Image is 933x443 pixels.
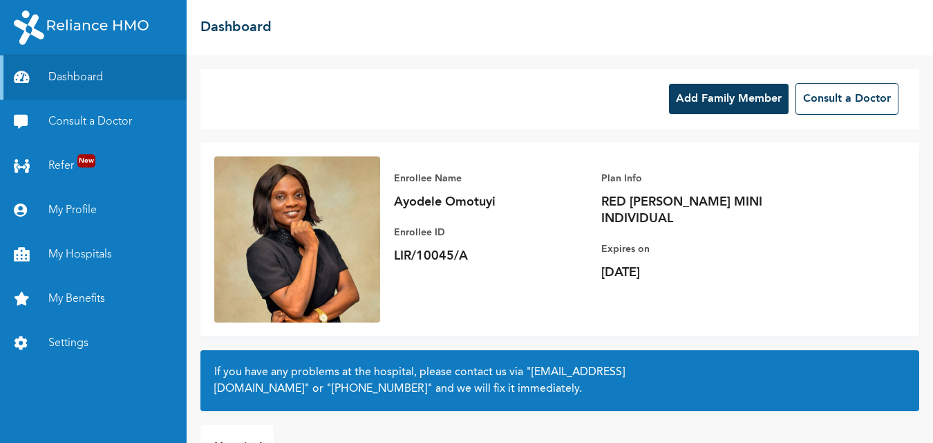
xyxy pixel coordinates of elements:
p: Plan Info [601,170,795,187]
p: [DATE] [601,264,795,281]
p: Ayodele Omotuyi [394,194,587,210]
p: Enrollee Name [394,170,587,187]
h2: Dashboard [200,17,272,38]
p: Enrollee ID [394,224,587,241]
h2: If you have any problems at the hospital, please contact us via or and we will fix it immediately. [214,364,905,397]
span: New [77,154,95,168]
img: RelianceHMO's Logo [14,10,149,45]
a: "[PHONE_NUMBER]" [326,383,433,395]
button: Consult a Doctor [795,83,898,115]
button: Add Family Member [669,84,789,114]
p: Expires on [601,241,795,257]
p: LIR/10045/A [394,248,587,264]
p: RED [PERSON_NAME] MINI INDIVIDUAL [601,194,795,227]
img: Enrollee [214,156,380,323]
